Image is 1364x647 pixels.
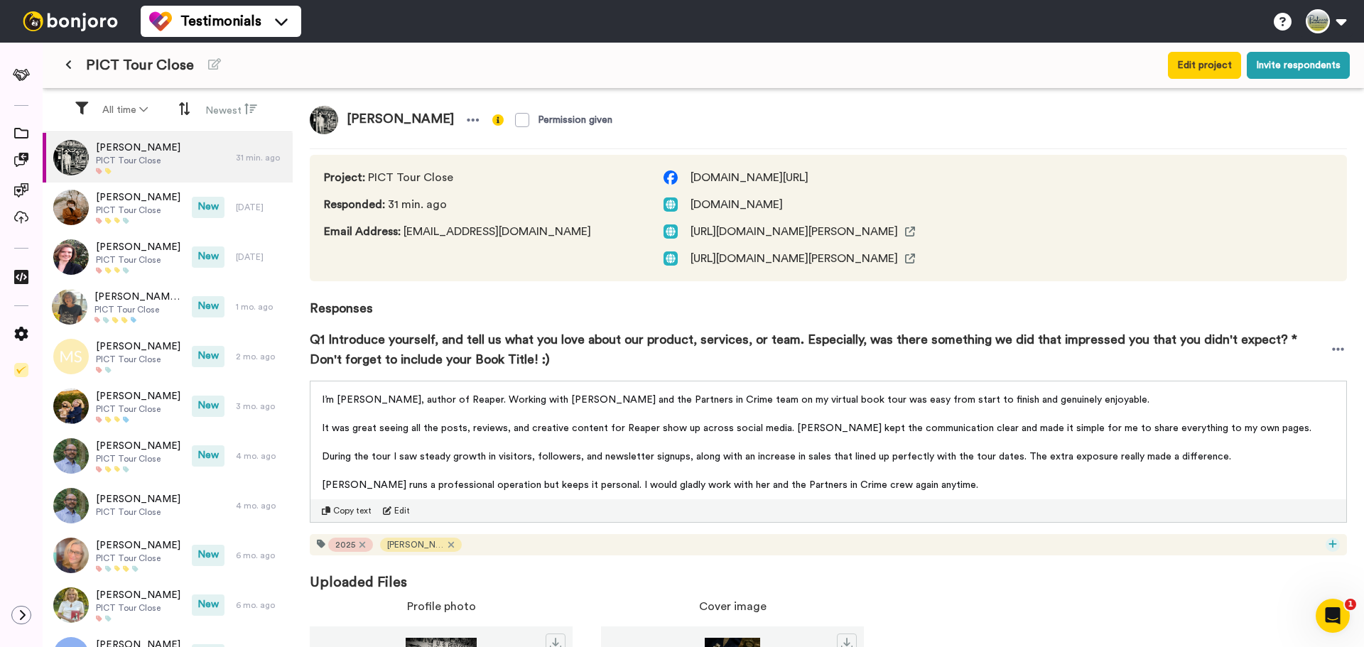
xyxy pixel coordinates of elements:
[236,301,286,312] div: 1 mo. ago
[86,55,194,75] span: PICT Tour Close
[236,550,286,561] div: 6 mo. ago
[96,403,180,415] span: PICT Tour Close
[324,223,635,240] span: [EMAIL_ADDRESS][DOMAIN_NAME]
[333,505,372,516] span: Copy text
[53,488,89,523] img: 0dc986c1-5865-4b78-9251-4583a0f3a996.jpeg
[192,445,224,467] span: New
[96,553,180,564] span: PICT Tour Close
[43,183,293,232] a: [PERSON_NAME]PICT Tour CloseNew[DATE]
[43,481,293,531] a: [PERSON_NAME]PICT Tour Close4 mo. ago
[1316,599,1350,633] iframe: Intercom live chat
[96,339,180,354] span: [PERSON_NAME]
[322,395,1149,405] span: I’m [PERSON_NAME], author of Reaper. Working with [PERSON_NAME] and the Partners in Crime team on...
[322,480,978,490] span: [PERSON_NAME] runs a professional operation but keeps it personal. I would gladly work with her a...
[310,106,338,134] img: 187d50f6-fe0f-4157-a06c-418974889359.jpeg
[14,363,28,377] img: Checklist.svg
[94,304,185,315] span: PICT Tour Close
[1345,599,1356,610] span: 1
[94,97,156,123] button: All time
[94,290,185,304] span: [PERSON_NAME] [PERSON_NAME]
[43,381,293,431] a: [PERSON_NAME]PICT Tour CloseNew3 mo. ago
[96,254,180,266] span: PICT Tour Close
[53,140,89,175] img: 187d50f6-fe0f-4157-a06c-418974889359.jpeg
[43,232,293,282] a: [PERSON_NAME]PICT Tour CloseNew[DATE]
[324,196,635,213] span: 31 min. ago
[53,239,89,275] img: 02b2797d-a285-40c4-aabc-d430a5f27391.jpeg
[43,282,293,332] a: [PERSON_NAME] [PERSON_NAME]PICT Tour CloseNew1 mo. ago
[236,401,286,412] div: 3 mo. ago
[691,169,808,186] span: [DOMAIN_NAME][URL]
[236,599,286,611] div: 6 mo. ago
[53,438,89,474] img: 0dc986c1-5865-4b78-9251-4583a0f3a996.jpeg
[236,450,286,462] div: 4 mo. ago
[310,281,1347,318] span: Responses
[149,10,172,33] img: tm-color.svg
[664,224,678,239] img: web.svg
[192,246,224,268] span: New
[691,196,783,213] span: [DOMAIN_NAME]
[96,155,180,166] span: PICT Tour Close
[322,452,1231,462] span: During the tour I saw steady growth in visitors, followers, and newsletter signups, along with an...
[407,598,476,615] span: Profile photo
[96,354,180,365] span: PICT Tour Close
[96,439,180,453] span: [PERSON_NAME]
[691,223,898,240] span: [URL][DOMAIN_NAME][PERSON_NAME]
[236,202,286,213] div: [DATE]
[322,423,1311,433] span: It was great seeing all the posts, reviews, and creative content for Reaper show up across social...
[324,226,401,237] span: Email Address :
[324,169,635,186] span: PICT Tour Close
[96,190,180,205] span: [PERSON_NAME]
[43,580,293,630] a: [PERSON_NAME]PICT Tour CloseNew6 mo. ago
[236,500,286,511] div: 4 mo. ago
[192,594,224,616] span: New
[96,389,180,403] span: [PERSON_NAME]
[96,538,180,553] span: [PERSON_NAME]
[192,197,224,218] span: New
[53,339,89,374] img: ms.png
[17,11,124,31] img: bj-logo-header-white.svg
[394,505,410,516] span: Edit
[310,555,1347,592] span: Uploaded Files
[699,598,767,615] span: Cover image
[236,351,286,362] div: 2 mo. ago
[324,199,385,210] span: Responded :
[492,114,504,126] img: info-yellow.svg
[335,539,355,550] span: 2025
[1247,52,1350,79] button: Invite respondents
[96,453,180,464] span: PICT Tour Close
[236,152,286,163] div: 31 min. ago
[538,113,612,127] div: Permission given
[43,332,293,381] a: [PERSON_NAME]PICT Tour CloseNew2 mo. ago
[43,531,293,580] a: [PERSON_NAME]PICT Tour CloseNew6 mo. ago
[664,170,678,185] img: facebook.svg
[691,250,898,267] span: [URL][DOMAIN_NAME][PERSON_NAME]
[1168,52,1241,79] button: Edit project
[53,190,89,225] img: f50ad67f-51e9-4a58-a6bc-d6f122e8f406.jpeg
[96,205,180,216] span: PICT Tour Close
[192,545,224,566] span: New
[192,396,224,417] span: New
[96,240,180,254] span: [PERSON_NAME]
[192,296,224,317] span: New
[192,346,224,367] span: New
[96,492,180,506] span: [PERSON_NAME]
[53,388,89,424] img: b7e293da-27b9-4dc6-a926-1a1c638afd3a.jpeg
[53,587,89,623] img: 663c8de5-cab8-4ef9-bac0-856544434fd1.jpeg
[43,133,293,183] a: [PERSON_NAME]PICT Tour Close31 min. ago
[324,172,365,183] span: Project :
[52,289,87,325] img: 4f31be1e-1c28-46af-8eb6-e8fe5d6e3216.jpeg
[96,141,180,155] span: [PERSON_NAME]
[197,97,266,124] button: Newest
[180,11,261,31] span: Testimonials
[96,506,180,518] span: PICT Tour Close
[664,251,678,266] img: web.svg
[53,538,89,573] img: 30b967d4-b001-49a1-959f-2b9c263c79a5.png
[96,588,180,602] span: [PERSON_NAME]
[664,197,678,212] img: web.svg
[338,106,462,134] span: [PERSON_NAME]
[387,539,444,550] span: [PERSON_NAME]
[310,330,1329,369] span: Q1 Introduce yourself, and tell us what you love about our product, services, or team. Especially...
[96,602,180,614] span: PICT Tour Close
[236,251,286,263] div: [DATE]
